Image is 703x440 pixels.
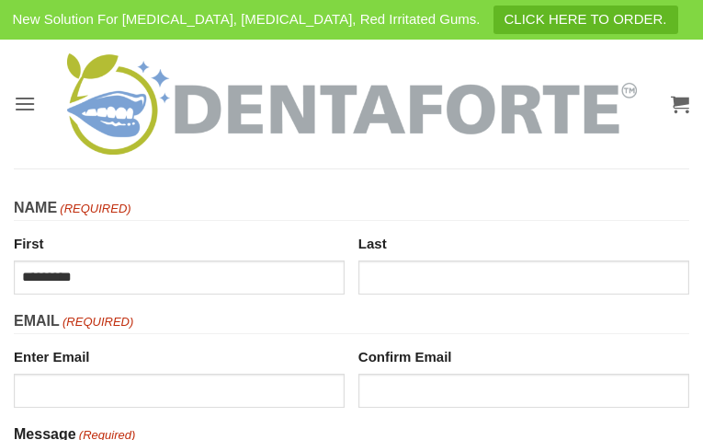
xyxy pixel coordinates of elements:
label: Last [358,228,689,255]
label: Enter Email [14,342,345,368]
legend: Email [14,309,689,334]
span: (Required) [61,313,133,332]
a: Menu [14,81,36,126]
label: Confirm Email [358,342,689,368]
a: View cart [671,84,689,124]
img: DENTAFORTE™ [67,53,637,155]
label: First [14,228,345,255]
a: CLICK HERE TO ORDER. [493,6,678,34]
span: (Required) [59,200,131,219]
legend: Name [14,196,689,221]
